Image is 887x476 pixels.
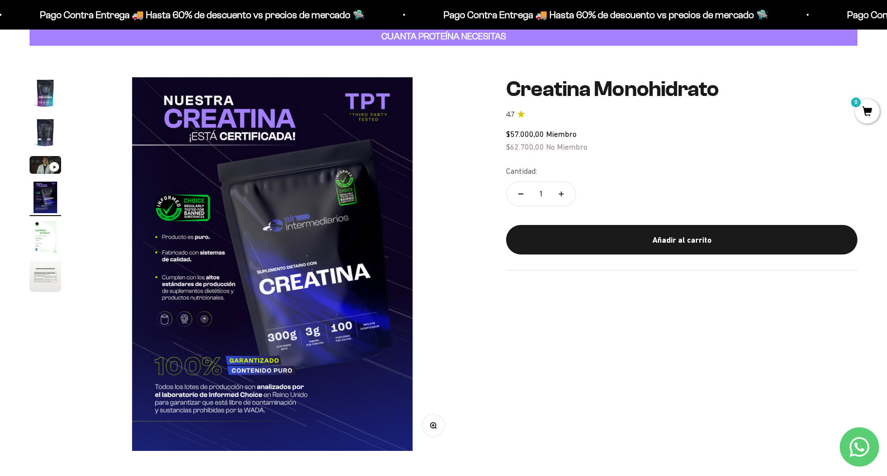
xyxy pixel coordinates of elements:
[12,89,204,106] div: País de origen de ingredientes
[12,16,204,61] p: Para decidirte a comprar este suplemento, ¿qué información específica sobre su pureza, origen o c...
[855,107,880,118] a: 0
[12,108,204,126] div: Certificaciones de calidad
[526,234,838,247] div: Añadir al carrito
[30,117,61,148] img: Creatina Monohidrato
[12,69,204,86] div: Detalles sobre ingredientes "limpios"
[30,117,61,151] button: Ir al artículo 2
[506,77,857,101] h1: Creatina Monohidrato
[546,129,577,138] span: Miembro
[381,31,506,41] strong: CUANTA PROTEÍNA NECESITAS
[850,96,862,108] mark: 0
[33,148,203,164] input: Otra (por favor especifica)
[30,221,61,255] button: Ir al artículo 5
[546,142,587,151] span: No Miembro
[30,182,61,216] button: Ir al artículo 4
[506,109,857,120] a: 4.74.7 de 5.0 estrellas
[40,7,365,23] p: Pago Contra Entrega 🚚 Hasta 60% de descuento vs precios de mercado 🛸
[506,142,544,151] span: $62.700,00
[161,170,204,187] button: Enviar
[30,156,61,177] button: Ir al artículo 3
[30,260,61,295] button: Ir al artículo 6
[507,182,535,206] button: Reducir cantidad
[506,129,544,138] span: $57.000,00
[30,221,61,253] img: Creatina Monohidrato
[30,182,61,213] img: Creatina Monohidrato
[506,225,857,254] button: Añadir al carrito
[12,128,204,145] div: Comparativa con otros productos similares
[162,170,203,187] span: Enviar
[30,77,61,112] button: Ir al artículo 1
[506,109,514,120] span: 4.7
[85,77,459,451] img: Creatina Monohidrato
[30,77,61,109] img: Creatina Monohidrato
[547,182,576,206] button: Aumentar cantidad
[506,165,537,178] label: Cantidad:
[30,260,61,292] img: Creatina Monohidrato
[443,7,768,23] p: Pago Contra Entrega 🚚 Hasta 60% de descuento vs precios de mercado 🛸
